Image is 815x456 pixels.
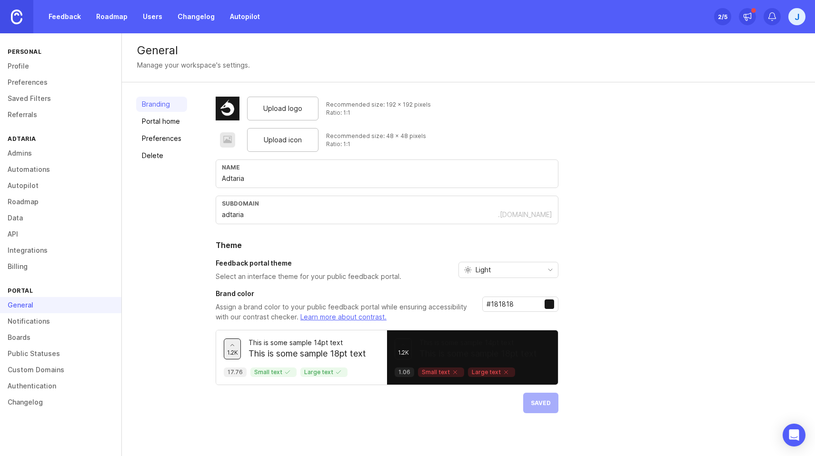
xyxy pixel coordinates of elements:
[11,10,22,24] img: Canny Home
[90,8,133,25] a: Roadmap
[783,424,805,446] div: Open Intercom Messenger
[472,368,511,376] p: Large text
[326,132,426,140] div: Recommended size: 48 x 48 pixels
[300,313,387,321] a: Learn more about contrast.
[304,368,344,376] p: Large text
[222,209,498,220] input: Subdomain
[476,265,491,275] span: Light
[714,8,731,25] button: 2/5
[222,200,552,207] div: subdomain
[422,368,460,376] p: Small text
[224,8,266,25] a: Autopilot
[172,8,220,25] a: Changelog
[136,114,187,129] a: Portal home
[137,45,800,56] div: General
[137,8,168,25] a: Users
[326,140,426,148] div: Ratio: 1:1
[227,348,238,357] span: 1.2k
[788,8,805,25] button: J
[222,164,552,171] div: Name
[464,266,472,274] svg: prefix icon Sun
[216,239,558,251] h2: Theme
[136,97,187,112] a: Branding
[498,210,552,219] div: .[DOMAIN_NAME]
[224,338,241,359] button: 1.2k
[419,347,537,360] p: This is some sample 18pt text
[216,272,401,281] p: Select an interface theme for your public feedback portal.
[216,258,401,268] h3: Feedback portal theme
[136,148,187,163] a: Delete
[264,135,302,145] span: Upload icon
[398,368,410,376] p: 1.06
[395,338,412,359] button: 1.2k
[263,103,302,114] span: Upload logo
[136,131,187,146] a: Preferences
[326,109,431,117] div: Ratio: 1:1
[248,338,366,347] p: This is some sample 14pt text
[718,10,727,23] div: 2 /5
[43,8,87,25] a: Feedback
[398,348,409,357] span: 1.2k
[543,266,558,274] svg: toggle icon
[216,289,475,298] h3: Brand color
[254,368,293,376] p: Small text
[458,262,558,278] div: toggle menu
[216,302,475,322] p: Assign a brand color to your public feedback portal while ensuring accessibility with our contras...
[248,347,366,360] p: This is some sample 18pt text
[326,100,431,109] div: Recommended size: 192 x 192 pixels
[137,60,250,70] div: Manage your workspace's settings.
[419,338,537,347] p: This is some sample 14pt text
[228,368,243,376] p: 17.76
